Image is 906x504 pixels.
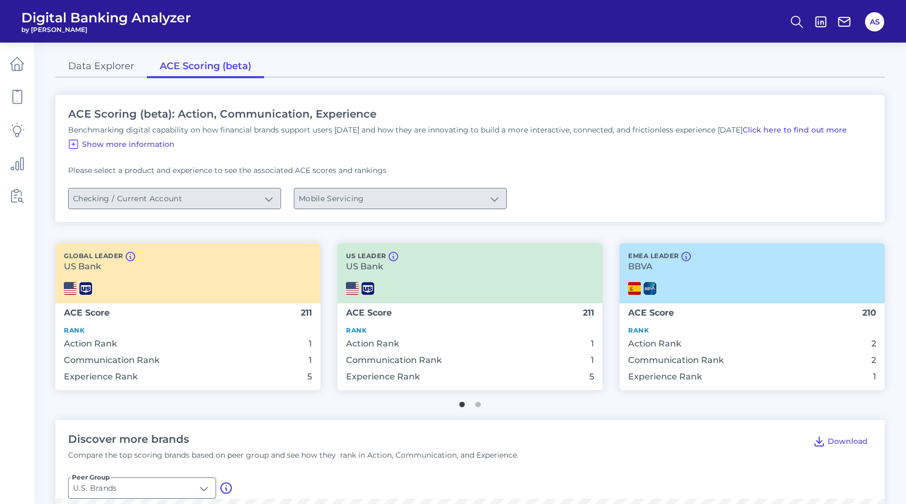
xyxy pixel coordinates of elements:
[21,26,191,34] span: by [PERSON_NAME]
[628,326,876,334] p: Rank
[628,308,674,318] b: ACE Score
[147,56,264,78] a: ACE Scoring (beta)
[68,125,874,136] p: Benchmarking digital capability on how financial brands support users [DATE] and how they are inn...
[591,338,594,349] span: 1
[589,371,594,382] span: 5
[64,308,110,318] b: ACE Score
[64,355,160,365] span: Communication Rank
[82,139,175,149] span: Show more information
[591,355,594,365] span: 1
[628,355,724,365] span: Communication Rank
[346,338,399,349] span: Action Rank
[301,308,312,318] b: 211
[809,433,872,450] button: Download
[309,338,312,349] span: 1
[346,371,420,382] span: Experience Rank
[64,338,117,349] span: Action Rank
[862,308,876,318] b: 210
[628,261,866,271] p: BBVA
[457,396,467,407] button: 1
[68,450,518,460] p: Compare the top scoring brands based on peer group and see how they rank in Action, Communication...
[64,252,123,260] p: Global Leader
[828,436,868,447] span: Download
[55,56,147,78] a: Data Explorer
[21,10,191,26] span: Digital Banking Analyzer
[64,371,138,382] span: Experience Rank
[346,261,583,271] p: US Bank
[307,371,312,382] span: 5
[346,326,594,334] p: Rank
[68,433,518,445] h2: Discover more brands
[865,12,884,31] button: AS
[68,108,874,120] h2: ACE Scoring (beta): Action, Communication, Experience
[64,326,312,334] p: Rank
[871,338,876,349] span: 2
[743,125,847,135] a: Click here to find out more
[871,355,876,365] span: 2
[346,252,386,260] p: US Leader
[64,261,301,271] p: US Bank
[346,308,392,318] b: ACE Score
[63,136,179,153] button: Show more information
[628,252,679,260] p: EMEA Leader
[68,166,874,175] p: Please select a product and experience to see the associated ACE scores and rankings
[583,308,594,318] b: 211
[628,371,702,382] span: Experience Rank
[628,338,681,349] span: Action Rank
[873,371,876,382] span: 1
[473,396,483,407] button: 2
[346,355,442,365] span: Communication Rank
[309,355,312,365] span: 1
[71,473,111,482] span: Peer Group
